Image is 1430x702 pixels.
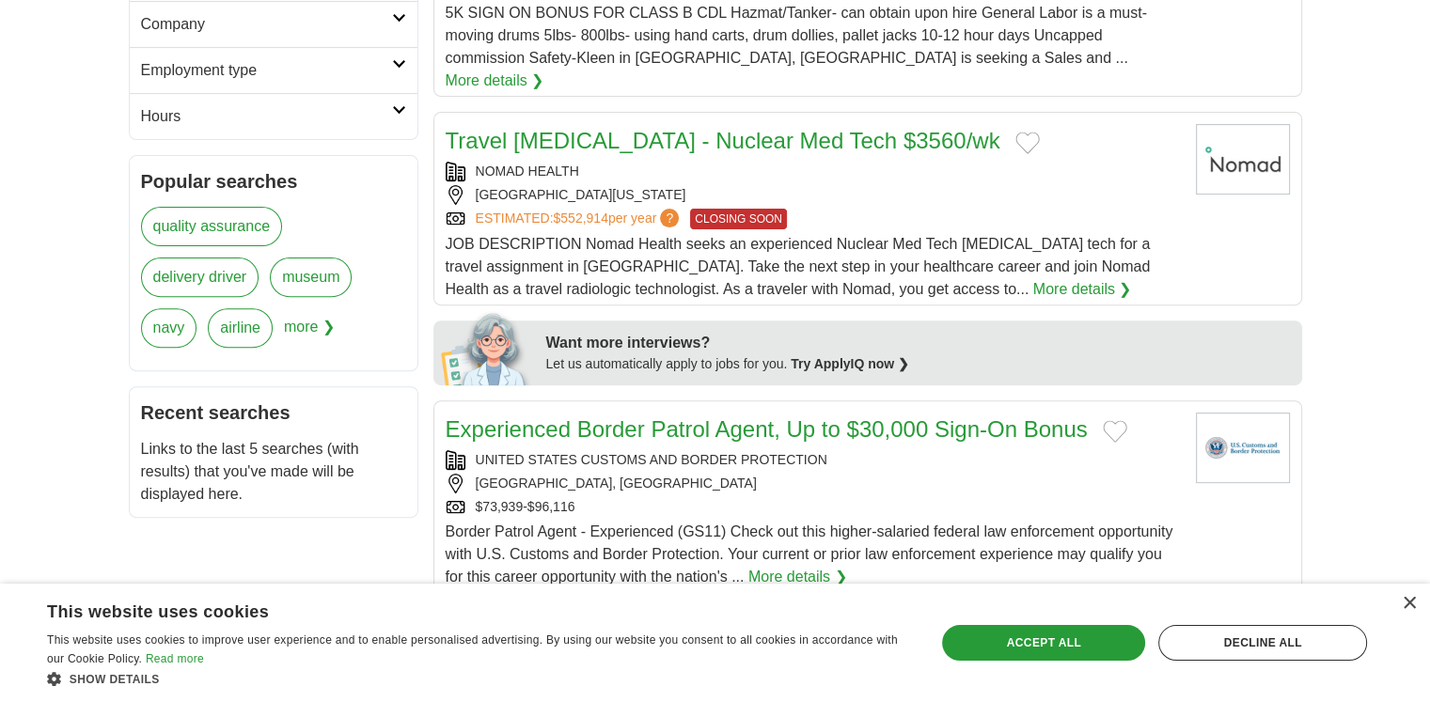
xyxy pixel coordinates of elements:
[270,257,352,297] a: museum
[690,209,787,229] span: CLOSING SOON
[47,633,898,665] span: This website uses cookies to improve user experience and to enable personalised advertising. By u...
[446,523,1173,585] span: Border Patrol Agent - Experienced (GS11) Check out this higher-salaried federal law enforcement o...
[141,167,406,195] h2: Popular searches
[141,59,392,82] h2: Employment type
[141,257,259,297] a: delivery driver
[441,310,532,385] img: apply-iq-scientist.png
[141,398,406,427] h2: Recent searches
[141,308,197,348] a: navy
[748,566,847,588] a: More details ❯
[476,209,684,229] a: ESTIMATED:$552,914per year?
[47,669,909,688] div: Show details
[1196,124,1290,195] img: Nomad Health logo
[791,356,909,371] a: Try ApplyIQ now ❯
[208,308,273,348] a: airline
[476,452,827,467] a: UNITED STATES CUSTOMS AND BORDER PROTECTION
[130,93,417,139] a: Hours
[1402,597,1416,611] div: Close
[130,1,417,47] a: Company
[141,105,392,128] h2: Hours
[141,13,392,36] h2: Company
[1196,413,1290,483] img: U.S. Customs and Border Protection logo
[446,185,1181,205] div: [GEOGRAPHIC_DATA][US_STATE]
[70,673,160,686] span: Show details
[660,209,679,227] span: ?
[1158,625,1367,661] div: Decline all
[446,5,1147,66] span: 5K SIGN ON BONUS FOR CLASS B CDL Hazmat/Tanker- can obtain upon hire General Labor is a must- mov...
[130,47,417,93] a: Employment type
[47,595,862,623] div: This website uses cookies
[446,497,1181,517] div: $73,939-$96,116
[446,474,1181,493] div: [GEOGRAPHIC_DATA], [GEOGRAPHIC_DATA]
[446,416,1088,442] a: Experienced Border Patrol Agent, Up to $30,000 Sign-On Bonus
[141,438,406,506] p: Links to the last 5 searches (with results) that you've made will be displayed here.
[1103,420,1127,443] button: Add to favorite jobs
[141,207,283,246] a: quality assurance
[146,652,204,665] a: Read more, opens a new window
[553,211,607,226] span: $552,914
[1033,278,1132,301] a: More details ❯
[446,70,544,92] a: More details ❯
[446,236,1151,297] span: JOB DESCRIPTION Nomad Health seeks an experienced Nuclear Med Tech [MEDICAL_DATA] tech for a trav...
[284,308,335,359] span: more ❯
[546,354,1291,374] div: Let us automatically apply to jobs for you.
[546,332,1291,354] div: Want more interviews?
[476,164,579,179] a: NOMAD HEALTH
[446,128,1000,153] a: Travel [MEDICAL_DATA] - Nuclear Med Tech $3560/wk
[942,625,1145,661] div: Accept all
[1015,132,1040,154] button: Add to favorite jobs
